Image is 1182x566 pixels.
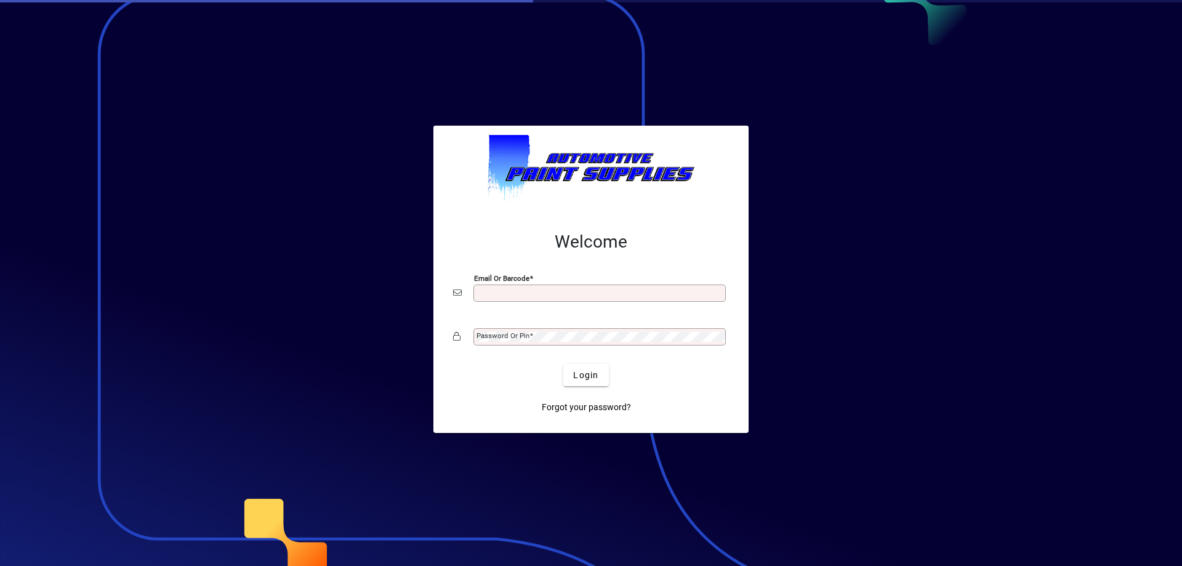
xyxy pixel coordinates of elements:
h2: Welcome [453,232,729,253]
mat-label: Password or Pin [476,331,529,340]
span: Login [573,369,598,382]
mat-label: Email or Barcode [474,274,529,283]
span: Forgot your password? [542,401,631,414]
a: Forgot your password? [537,396,636,418]
button: Login [563,364,608,386]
